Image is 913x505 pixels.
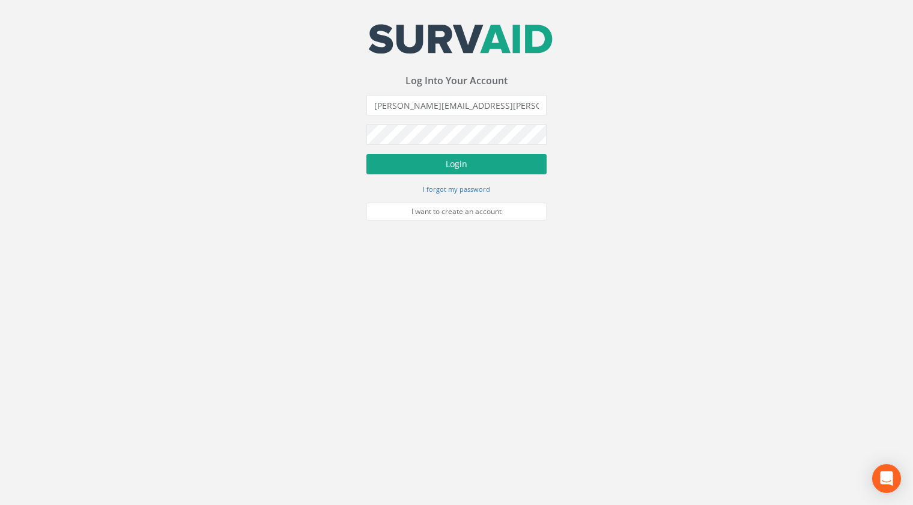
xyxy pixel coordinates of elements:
button: Login [366,154,547,174]
h3: Log Into Your Account [366,76,547,87]
input: Email [366,95,547,115]
a: I forgot my password [423,183,490,194]
div: Open Intercom Messenger [872,464,901,493]
small: I forgot my password [423,185,490,194]
a: I want to create an account [366,203,547,221]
